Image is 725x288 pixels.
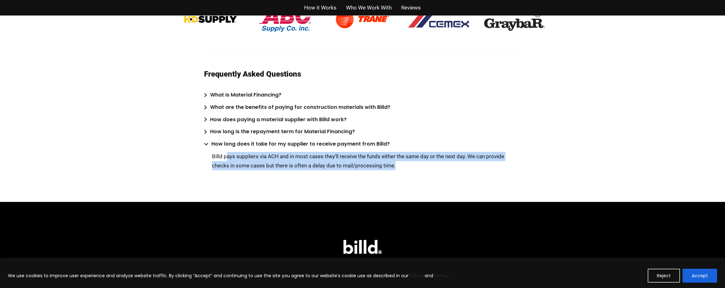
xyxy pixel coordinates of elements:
button: Accept [683,269,717,283]
a: Policies [408,272,425,279]
summary: What are the benefits of paying for construction materials with Billd? [204,103,521,112]
a: How it Works [304,3,337,12]
p: We use cookies to improve user experience and analyze website traffic. By clicking “Accept” and c... [8,272,448,279]
div: Accordion. Open links with Enter or Space, close with Escape, and navigate with Arrow Keys [204,91,521,183]
summary: How long does it take for my supplier to receive payment from Billd? [204,140,521,149]
a: Reviews [401,3,421,12]
p: Billd pays suppliers via ACH and in most cases they’ll receive the funds either the same day or t... [212,152,521,170]
h3: Frequently Asked Questions [204,70,301,78]
button: Reject [648,269,680,283]
div: What are the benefits of paying for construction materials with Billd? [210,103,390,112]
summary: How does paying a material supplier with Billd work? [204,115,521,124]
summary: What is Material Financing? [204,91,521,100]
div: How long is the repayment term for Material Financing? [210,127,355,136]
div: How long does it take for my supplier to receive payment from Billd? [211,140,390,149]
a: Terms [433,272,447,279]
summary: How long is the repayment term for Material Financing? [204,127,521,136]
div: What is Material Financing? [210,91,281,100]
a: Who We Work With [346,3,392,12]
div: How does paying a material supplier with Billd work? [210,115,347,124]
